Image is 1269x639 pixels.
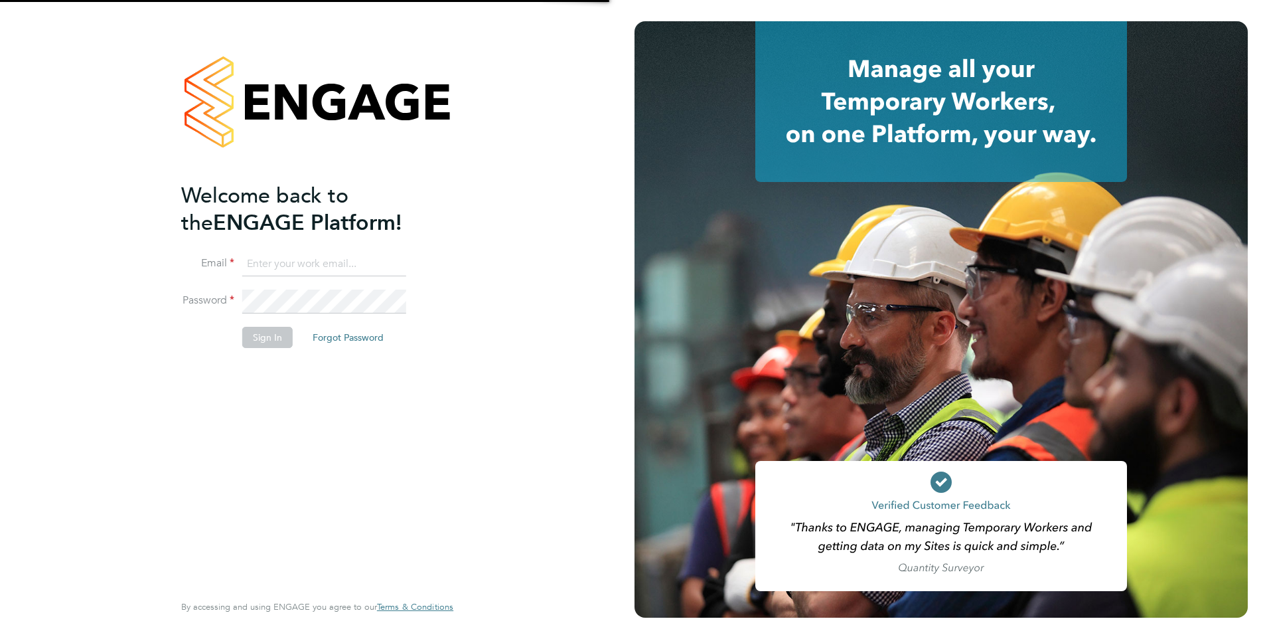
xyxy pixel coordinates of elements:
span: By accessing and using ENGAGE you agree to our [181,601,453,612]
label: Email [181,256,234,270]
button: Sign In [242,327,293,348]
input: Enter your work email... [242,252,406,276]
h2: ENGAGE Platform! [181,182,440,236]
span: Welcome back to the [181,183,348,236]
label: Password [181,294,234,308]
button: Forgot Password [302,327,394,348]
a: Terms & Conditions [377,602,453,612]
